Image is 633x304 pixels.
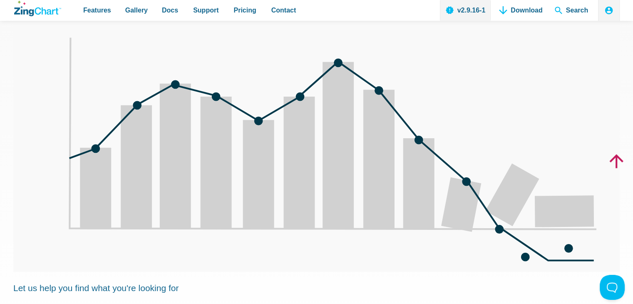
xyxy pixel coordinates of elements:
[83,5,111,16] span: Features
[233,5,256,16] span: Pricing
[193,5,218,16] span: Support
[14,1,61,16] a: ZingChart Logo. Click to return to the homepage
[600,275,625,300] iframe: Toggle Customer Support
[162,5,178,16] span: Docs
[13,282,620,294] h2: Let us help you find what you're looking for
[271,5,296,16] span: Contact
[125,5,148,16] span: Gallery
